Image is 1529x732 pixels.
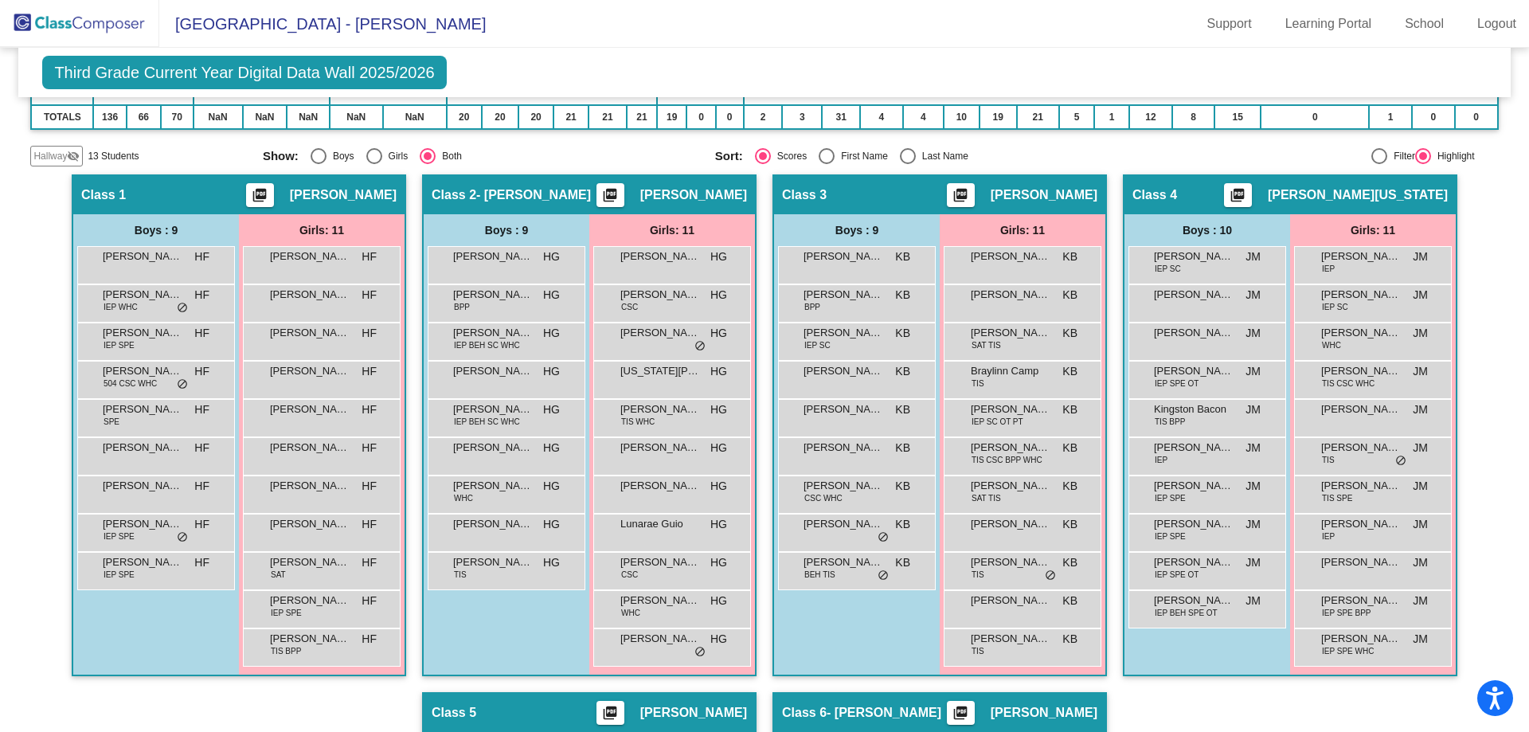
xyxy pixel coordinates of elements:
span: [PERSON_NAME] [804,478,883,494]
span: HF [194,478,209,495]
span: [PERSON_NAME] [971,325,1050,341]
span: [PERSON_NAME] [971,593,1050,609]
span: JM [1245,287,1261,303]
span: [PERSON_NAME] [1154,287,1234,303]
span: [GEOGRAPHIC_DATA] - [PERSON_NAME] [159,11,486,37]
span: [PERSON_NAME][US_STATE] [1268,187,1448,203]
span: Show: [263,149,299,163]
a: School [1392,11,1457,37]
span: [PERSON_NAME] [270,478,350,494]
span: HF [194,440,209,456]
span: KB [1062,363,1077,380]
span: KB [895,478,910,495]
mat-radio-group: Select an option [715,148,1156,164]
span: IEP WHC [104,301,138,313]
div: Girls [382,149,409,163]
span: Braylinn Camp [971,363,1050,379]
span: HG [710,401,727,418]
span: IEP SPE [104,569,135,581]
span: IEP SPE BPP [1322,607,1371,619]
span: WHC [1322,339,1341,351]
span: [PERSON_NAME] [1321,249,1401,264]
mat-icon: visibility_off [67,150,80,162]
span: HG [543,401,560,418]
div: Boys : 9 [774,214,940,246]
span: JM [1413,440,1428,456]
span: HG [543,287,560,303]
span: Hallway [33,149,67,163]
span: IEP [1155,454,1167,466]
span: [PERSON_NAME] [1154,325,1234,341]
div: Boys : 9 [73,214,239,246]
span: HF [194,401,209,418]
button: Print Students Details [947,183,975,207]
span: KB [1062,516,1077,533]
span: Class 2 [432,187,476,203]
span: TIS [972,378,984,389]
span: IEP SC OT PT [972,416,1023,428]
div: Boys : 9 [424,214,589,246]
span: Class 1 [81,187,126,203]
span: [PERSON_NAME] [270,440,350,456]
span: [PERSON_NAME] [103,325,182,341]
span: [PERSON_NAME] [270,516,350,532]
span: [US_STATE][PERSON_NAME] [620,363,700,379]
td: 31 [822,105,860,129]
span: [PERSON_NAME] [103,401,182,417]
div: Scores [771,149,807,163]
span: JM [1413,554,1428,571]
span: [PERSON_NAME] [1154,516,1234,532]
span: do_not_disturb_alt [177,531,188,544]
span: WHC [621,607,640,619]
span: [PERSON_NAME] [620,593,700,609]
button: Print Students Details [246,183,274,207]
span: [PERSON_NAME] [804,363,883,379]
span: [PERSON_NAME] [971,401,1050,417]
div: Both [436,149,462,163]
span: HG [710,554,727,571]
span: Class 4 [1132,187,1177,203]
span: [PERSON_NAME] [453,325,533,341]
td: 0 [1412,105,1455,129]
span: [PERSON_NAME] [1321,325,1401,341]
span: [PERSON_NAME] [PERSON_NAME] [620,554,700,570]
mat-icon: picture_as_pdf [600,187,620,209]
div: Girls: 11 [940,214,1105,246]
span: HG [543,516,560,533]
span: SAT [271,569,286,581]
span: SAT TIS [972,339,1001,351]
span: KB [1062,401,1077,418]
span: [PERSON_NAME] [971,440,1050,456]
span: [PERSON_NAME] [103,516,182,532]
span: TIS BPP [1155,416,1185,428]
span: [PERSON_NAME] [991,187,1097,203]
mat-icon: picture_as_pdf [951,705,970,727]
div: Boys [327,149,354,163]
td: 136 [93,105,127,129]
span: KB [1062,325,1077,342]
td: 0 [716,105,744,129]
mat-icon: picture_as_pdf [250,187,269,209]
div: Girls: 11 [589,214,755,246]
span: KB [1062,287,1077,303]
span: [PERSON_NAME] [270,363,350,379]
span: IEP SPE [271,607,302,619]
span: [PERSON_NAME] [103,554,182,570]
span: IEP BEH SPE OT [1155,607,1218,619]
span: [PERSON_NAME] [290,187,397,203]
span: HF [362,440,377,456]
span: [PERSON_NAME] [620,325,700,341]
span: IEP SC [804,339,831,351]
span: [PERSON_NAME] [971,516,1050,532]
td: NaN [330,105,383,129]
span: IEP SPE OT [1155,378,1199,389]
div: Highlight [1431,149,1475,163]
span: HG [710,478,727,495]
td: 5 [1059,105,1095,129]
div: Boys : 10 [1124,214,1290,246]
span: TIS [972,569,984,581]
td: 70 [161,105,194,129]
span: HG [710,325,727,342]
td: 0 [686,105,715,129]
span: [PERSON_NAME] [453,287,533,303]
